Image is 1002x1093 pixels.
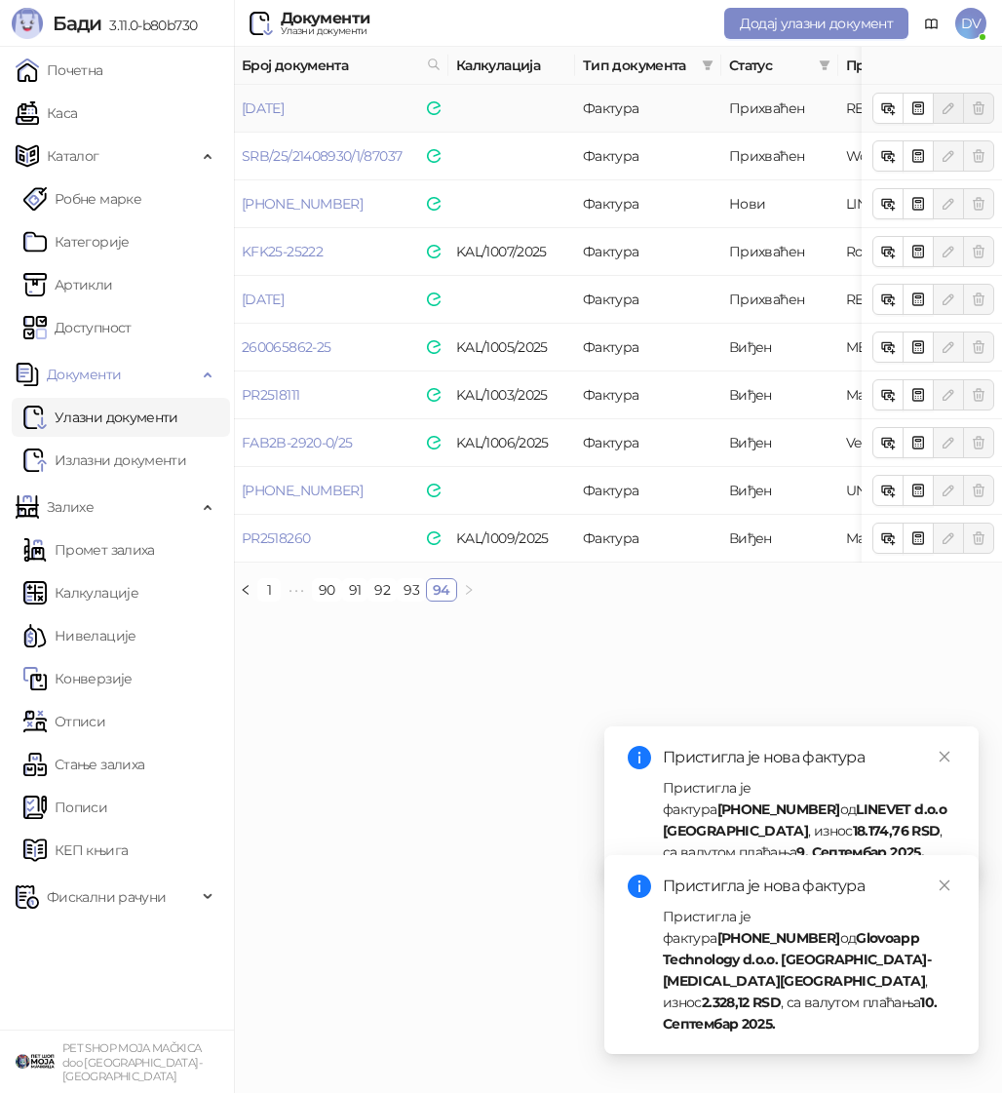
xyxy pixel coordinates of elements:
td: Виђен [721,467,838,515]
span: Документи [47,355,121,394]
img: e-Faktura [427,149,441,163]
td: KAL/1007/2025 [448,228,575,276]
a: Категорије [23,222,130,261]
strong: 18.174,76 RSD [853,822,941,839]
a: [PHONE_NUMBER] [242,482,363,499]
a: Ulazni dokumentiУлазни документи [23,398,178,437]
td: Фактура [575,515,721,563]
span: DV [955,8,986,39]
a: SRB/25/21408930/1/87037 [242,147,402,165]
img: e-Faktura [427,340,441,354]
a: Нивелације [23,616,136,655]
img: 64x64-companyLogo-9f44b8df-f022-41eb-b7d6-300ad218de09.png [16,1042,55,1081]
strong: Glovoapp Technology d.o.o. [GEOGRAPHIC_DATA]-[MEDICAL_DATA][GEOGRAPHIC_DATA] [663,929,931,990]
a: FAB2B-2920-0/25 [242,434,352,451]
span: Бади [53,12,101,35]
td: Прихваћен [721,133,838,180]
img: Logo [12,8,43,39]
div: Пристигла је фактура од , износ , са валутом плаћања [663,777,955,863]
li: 91 [342,578,368,602]
span: filter [698,51,717,80]
span: ••• [281,578,312,602]
a: [DATE] [242,99,284,117]
a: Конверзије [23,659,133,698]
a: Промет залиха [23,530,155,569]
a: KFK25-25222 [242,243,323,260]
td: Прихваћен [721,276,838,324]
a: 94 [427,579,456,601]
strong: [PHONE_NUMBER] [717,929,840,947]
a: 91 [343,579,367,601]
span: Каталог [47,137,99,176]
a: 90 [313,579,341,601]
a: ArtikliАртикли [23,265,113,304]
span: filter [702,59,713,71]
img: e-Faktura [427,388,441,402]
img: e-Faktura [427,436,441,449]
li: 92 [367,578,397,602]
div: Улазни документи [281,26,369,36]
td: Фактура [575,371,721,419]
a: 93 [398,579,425,601]
img: Ulazni dokumenti [250,12,273,35]
td: Фактура [575,85,721,133]
td: Прихваћен [721,85,838,133]
span: Додај улазни документ [740,15,893,32]
td: Фактура [575,419,721,467]
a: Калкулације [23,573,138,612]
a: 260065862-25 [242,338,330,356]
li: 90 [312,578,342,602]
a: Close [934,746,955,767]
a: КЕП књига [23,831,128,870]
strong: 2.328,12 RSD [702,994,781,1011]
strong: [PHONE_NUMBER] [717,800,840,818]
td: Фактура [575,276,721,324]
td: Фактура [575,180,721,228]
a: Пописи [23,788,107,827]
th: Број документа [234,47,448,85]
li: Претходних 5 Страна [281,578,312,602]
a: Стање залиха [23,745,144,784]
span: close [938,878,951,892]
td: Фактура [575,228,721,276]
span: Залихе [47,488,94,527]
small: PET SHOP MOJA MAČKICA doo [GEOGRAPHIC_DATA]-[GEOGRAPHIC_DATA] [62,1041,202,1083]
span: Фискални рачуни [47,878,166,917]
td: Виђен [721,515,838,563]
td: Виђен [721,371,838,419]
span: 3.11.0-b80b730 [101,17,197,34]
a: PR2518111 [242,386,299,404]
span: close [938,750,951,763]
div: Документи [281,11,369,26]
img: e-Faktura [427,293,441,306]
a: Close [934,875,955,896]
img: e-Faktura [427,101,441,115]
span: Тип документа [583,55,694,76]
a: [PHONE_NUMBER] [242,195,363,213]
li: 93 [397,578,426,602]
img: e-Faktura [427,531,441,545]
li: Следећа страна [457,578,481,602]
span: info-circle [628,746,651,769]
span: Статус [729,55,811,76]
span: left [240,584,251,596]
div: Пристигла је фактура од , износ , са валутом плаћања [663,906,955,1034]
span: Број документа [242,55,419,76]
a: Доступност [23,308,132,347]
a: Каса [16,94,77,133]
span: info-circle [628,875,651,898]
td: Фактура [575,133,721,180]
li: Претходна страна [234,578,257,602]
th: Калкулација [448,47,575,85]
img: e-Faktura [427,484,441,497]
a: Почетна [16,51,103,90]
a: Излазни документи [23,441,186,480]
button: left [234,578,257,602]
div: Пристигла је нова фактура [663,746,955,769]
span: filter [819,59,830,71]
td: Нови [721,180,838,228]
img: e-Faktura [427,245,441,258]
a: [DATE] [242,291,284,308]
a: 92 [368,579,396,601]
td: Прихваћен [721,228,838,276]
